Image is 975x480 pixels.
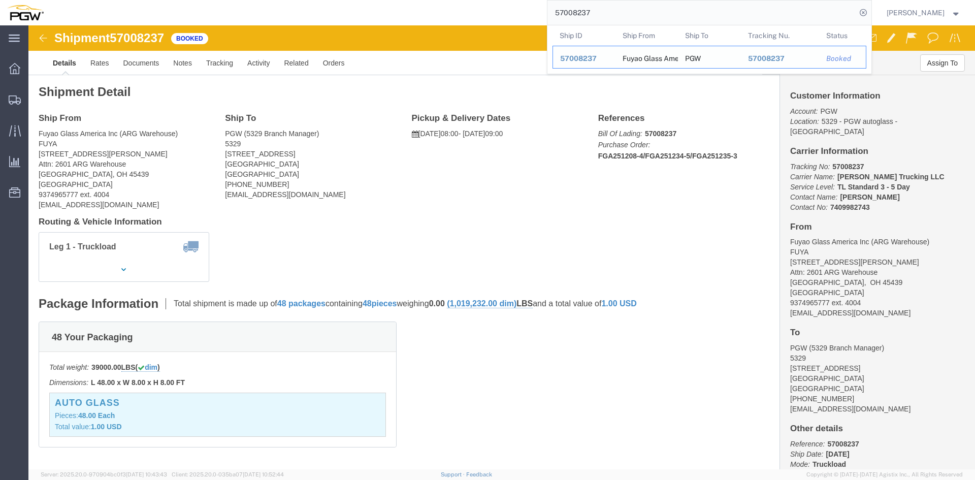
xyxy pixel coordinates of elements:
[678,25,741,46] th: Ship To
[887,7,945,18] span: Christopher Martin
[552,25,871,74] table: Search Results
[28,25,975,469] iframe: FS Legacy Container
[740,25,819,46] th: Tracking Nu.
[441,471,466,477] a: Support
[41,471,167,477] span: Server: 2025.20.0-970904bc0f3
[685,46,701,68] div: PGW
[826,53,859,64] div: Booked
[819,25,866,46] th: Status
[806,470,963,479] span: Copyright © [DATE]-[DATE] Agistix Inc., All Rights Reserved
[7,5,44,20] img: logo
[886,7,961,19] button: [PERSON_NAME]
[466,471,492,477] a: Feedback
[747,54,784,62] span: 57008237
[747,53,812,64] div: 57008237
[172,471,284,477] span: Client: 2025.20.0-035ba07
[615,25,678,46] th: Ship From
[552,25,615,46] th: Ship ID
[560,53,608,64] div: 57008237
[547,1,856,25] input: Search for shipment number, reference number
[622,46,671,68] div: Fuyao Glass America Inc
[126,471,167,477] span: [DATE] 10:43:43
[243,471,284,477] span: [DATE] 10:52:44
[560,54,597,62] span: 57008237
